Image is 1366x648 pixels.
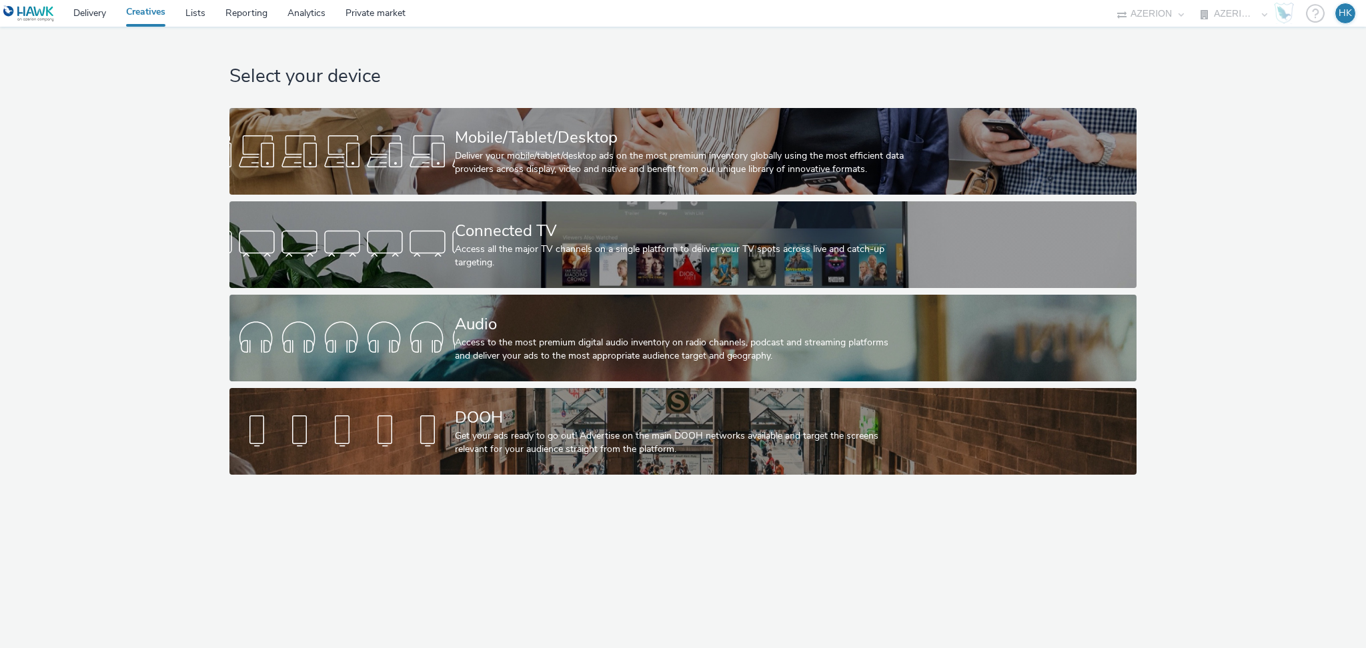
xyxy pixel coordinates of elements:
[455,243,906,270] div: Access all the major TV channels on a single platform to deliver your TV spots across live and ca...
[455,429,906,457] div: Get your ads ready to go out! Advertise on the main DOOH networks available and target the screen...
[229,295,1137,381] a: AudioAccess to the most premium digital audio inventory on radio channels, podcast and streaming ...
[455,406,906,429] div: DOOH
[455,149,906,177] div: Deliver your mobile/tablet/desktop ads on the most premium inventory globally using the most effi...
[229,201,1137,288] a: Connected TVAccess all the major TV channels on a single platform to deliver your TV spots across...
[229,108,1137,195] a: Mobile/Tablet/DesktopDeliver your mobile/tablet/desktop ads on the most premium inventory globall...
[1274,3,1299,24] a: Hawk Academy
[1274,3,1294,24] img: Hawk Academy
[229,64,1137,89] h1: Select your device
[229,388,1137,475] a: DOOHGet your ads ready to go out! Advertise on the main DOOH networks available and target the sc...
[455,126,906,149] div: Mobile/Tablet/Desktop
[455,219,906,243] div: Connected TV
[455,336,906,363] div: Access to the most premium digital audio inventory on radio channels, podcast and streaming platf...
[1339,3,1352,23] div: HK
[455,313,906,336] div: Audio
[3,5,55,22] img: undefined Logo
